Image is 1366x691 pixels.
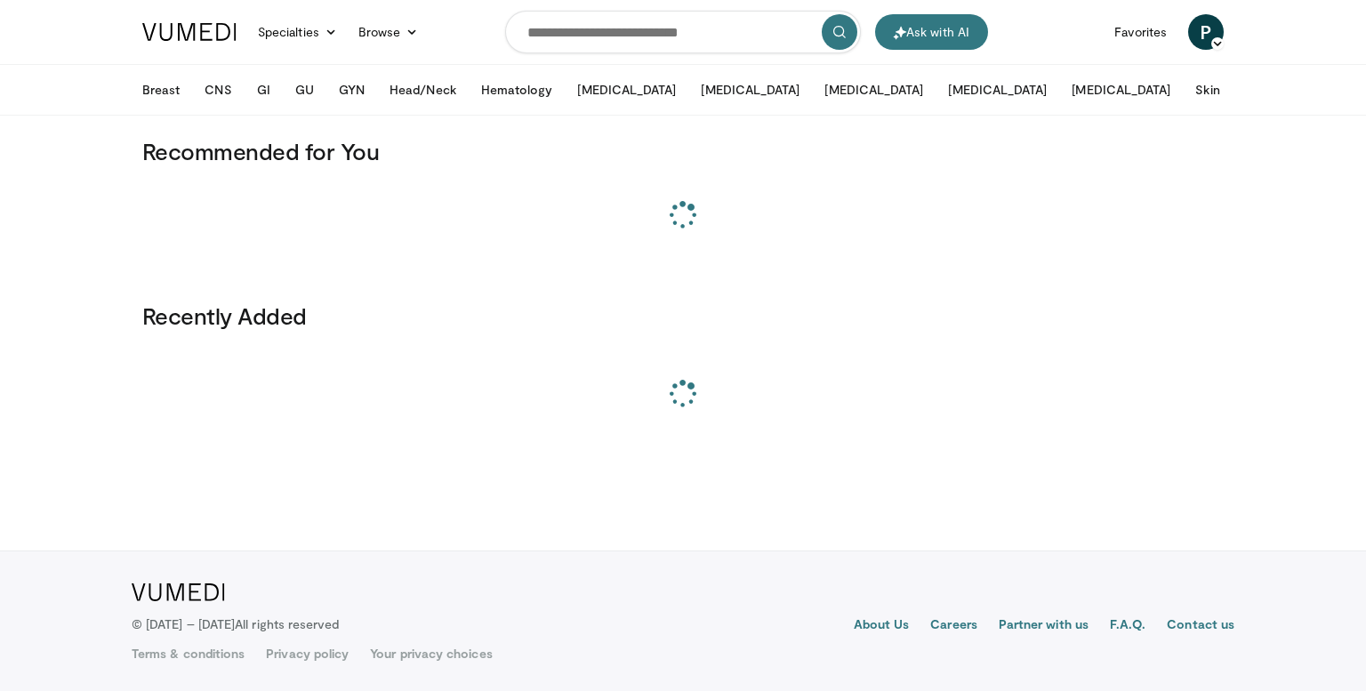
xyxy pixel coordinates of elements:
[132,615,340,633] p: © [DATE] – [DATE]
[930,615,977,637] a: Careers
[285,72,325,108] button: GU
[379,72,467,108] button: Head/Neck
[142,301,1224,330] h3: Recently Added
[235,616,339,631] span: All rights reserved
[566,72,687,108] button: [MEDICAL_DATA]
[1167,615,1234,637] a: Contact us
[1061,72,1181,108] button: [MEDICAL_DATA]
[142,137,1224,165] h3: Recommended for You
[266,645,349,663] a: Privacy policy
[690,72,810,108] button: [MEDICAL_DATA]
[505,11,861,53] input: Search topics, interventions
[132,583,225,601] img: VuMedi Logo
[328,72,375,108] button: GYN
[142,23,237,41] img: VuMedi Logo
[937,72,1057,108] button: [MEDICAL_DATA]
[194,72,242,108] button: CNS
[875,14,988,50] button: Ask with AI
[132,72,190,108] button: Breast
[370,645,492,663] a: Your privacy choices
[854,615,910,637] a: About Us
[1110,615,1145,637] a: F.A.Q.
[1104,14,1177,50] a: Favorites
[348,14,430,50] a: Browse
[1185,72,1230,108] button: Skin
[470,72,564,108] button: Hematology
[247,14,348,50] a: Specialties
[1188,14,1224,50] a: P
[246,72,281,108] button: GI
[814,72,934,108] button: [MEDICAL_DATA]
[999,615,1089,637] a: Partner with us
[132,645,245,663] a: Terms & conditions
